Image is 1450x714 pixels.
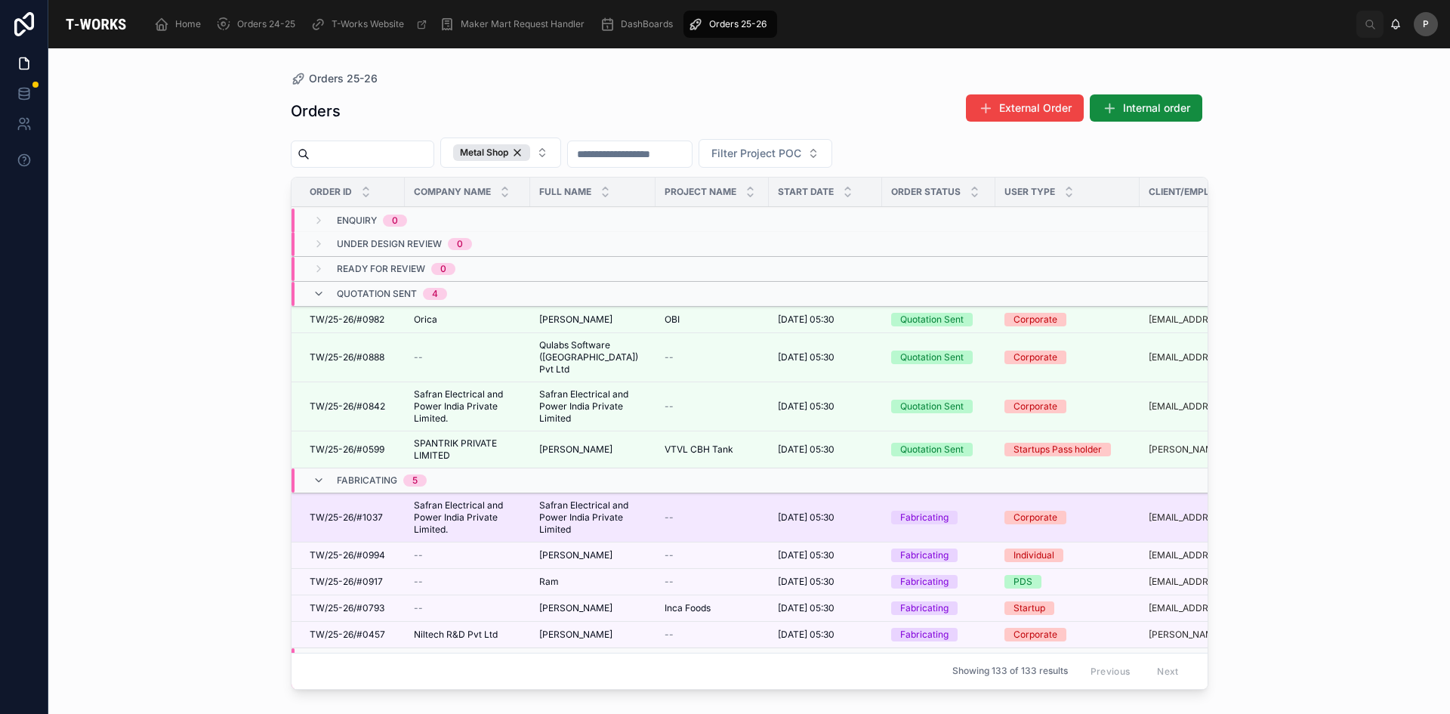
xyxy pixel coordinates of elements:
[310,400,396,413] a: TW/25-26/#0842
[891,601,986,615] a: Fabricating
[414,629,521,641] a: Niltech R&D Pvt Ltd
[143,8,1356,41] div: scrollable content
[778,512,873,524] a: [DATE] 05:30
[539,388,646,425] a: Safran Electrical and Power India Private Limited
[539,576,559,588] span: Ram
[1013,400,1057,413] div: Corporate
[900,313,964,326] div: Quotation Sent
[414,576,521,588] a: --
[310,576,396,588] a: TW/25-26/#0917
[709,18,767,30] span: Orders 25-26
[414,602,423,614] span: --
[310,444,384,456] span: TW/25-26/#0599
[1149,602,1282,614] a: [EMAIL_ADDRESS][DOMAIN_NAME]
[999,100,1072,116] span: External Order
[539,339,646,376] a: Qulabs Software ([GEOGRAPHIC_DATA]) Pvt Ltd
[414,388,521,425] a: Safran Electrical and Power India Private Limited.
[778,512,835,524] span: [DATE] 05:30
[1149,512,1282,524] a: [EMAIL_ADDRESS][PERSON_NAME][DOMAIN_NAME]
[1149,314,1282,326] a: [EMAIL_ADDRESS][DOMAIN_NAME]
[337,215,377,227] span: Enquiry
[1013,443,1102,456] div: Startups Pass holder
[1013,575,1032,589] div: PDS
[440,263,446,275] div: 0
[891,511,986,524] a: Fabricating
[1149,400,1282,413] a: [EMAIL_ADDRESS][PERSON_NAME][DOMAIN_NAME]
[665,602,760,614] a: Inca Foods
[457,238,463,250] div: 0
[699,139,832,168] button: Select Button
[414,314,521,326] a: Orica
[665,444,760,456] a: VTVL CBH Tank
[310,400,385,413] span: TW/25-26/#0842
[900,400,964,413] div: Quotation Sent
[778,314,873,326] a: [DATE] 05:30
[237,18,295,30] span: Orders 24-25
[665,512,674,524] span: --
[778,576,873,588] a: [DATE] 05:30
[332,18,404,30] span: T-Works Website
[1004,351,1131,364] a: Corporate
[778,576,835,588] span: [DATE] 05:30
[665,576,760,588] a: --
[1149,576,1282,588] a: [EMAIL_ADDRESS][DOMAIN_NAME]
[539,629,646,641] a: [PERSON_NAME]
[453,144,530,161] button: Unselect METAL_SHOP
[891,443,986,456] a: Quotation Sent
[665,400,760,413] a: --
[337,474,397,487] span: Fabricating
[1149,549,1282,561] a: [EMAIL_ADDRESS][DOMAIN_NAME]
[310,629,396,641] a: TW/25-26/#0457
[891,549,986,562] a: Fabricating
[778,314,835,326] span: [DATE] 05:30
[1090,94,1202,122] button: Internal order
[175,18,201,30] span: Home
[665,549,760,561] a: --
[778,629,873,641] a: [DATE] 05:30
[1004,400,1131,413] a: Corporate
[1149,629,1282,641] a: [PERSON_NAME][EMAIL_ADDRESS][DOMAIN_NAME]
[900,601,949,615] div: Fabricating
[539,602,646,614] a: [PERSON_NAME]
[310,314,396,326] a: TW/25-26/#0982
[150,11,211,38] a: Home
[539,186,591,198] span: Full Name
[539,499,646,536] span: Safran Electrical and Power India Private Limited
[440,138,561,168] button: Select Button
[665,576,674,588] span: --
[891,575,986,589] a: Fabricating
[1004,575,1131,589] a: PDS
[1149,444,1282,456] a: [PERSON_NAME][EMAIL_ADDRESS][DOMAIN_NAME]
[414,549,521,561] a: --
[337,288,417,300] span: Quotation Sent
[665,549,674,561] span: --
[900,443,964,456] div: Quotation Sent
[211,11,306,38] a: Orders 24-25
[778,351,873,363] a: [DATE] 05:30
[891,313,986,326] a: Quotation Sent
[539,444,646,456] a: [PERSON_NAME]
[778,186,834,198] span: Start Date
[453,144,530,161] div: Metal Shop
[665,400,674,413] span: --
[414,437,521,462] a: SPANTRIK PRIVATE LIMITED
[461,18,585,30] span: Maker Mart Request Handler
[952,666,1068,678] span: Showing 133 of 133 results
[665,602,711,614] span: Inca Foods
[539,576,646,588] a: Ram
[310,512,383,524] span: TW/25-26/#1037
[1004,628,1131,641] a: Corporate
[337,263,425,275] span: Ready for Review
[310,549,396,561] a: TW/25-26/#0994
[309,71,378,86] span: Orders 25-26
[665,629,674,641] span: --
[539,549,646,561] a: [PERSON_NAME]
[310,512,396,524] a: TW/25-26/#1037
[778,549,873,561] a: [DATE] 05:30
[966,94,1084,122] button: External Order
